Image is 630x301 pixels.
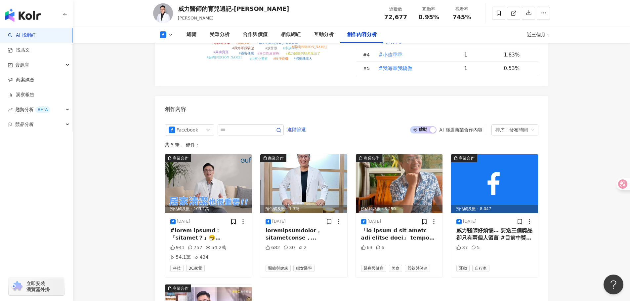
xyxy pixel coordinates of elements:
[11,17,16,23] img: website_grey.svg
[604,275,623,294] iframe: Help Scout Beacon - Open
[287,125,306,135] span: 進階篩選
[281,31,301,39] div: 相似網紅
[298,245,307,251] div: 2
[378,48,403,61] button: #小孩乖乖
[5,9,41,22] img: logo
[347,31,377,39] div: 創作內容分析
[504,65,532,72] div: 0.53%
[373,62,459,75] td: #我海軍我驕傲
[471,245,480,251] div: 5
[170,227,247,242] div: #lorem ipsumd：「sitamet？」🤧 consectet，adi「elit」seddoe！ tempo、in、utlabo，etdol、ma、al，enimadmini venia...
[26,281,50,292] span: 立即安裝 瀏覽器外掛
[459,155,475,162] div: 商業合作
[379,51,403,58] span: #小孩乖乖
[260,154,347,213] div: post-image商業合作預估觸及數：1.3萬
[456,265,470,272] span: 運動
[188,245,202,251] div: 757
[15,57,29,72] span: 資源庫
[17,17,41,23] div: 域名: [URL]
[451,205,538,213] div: 預估觸及數：8,047
[384,14,407,20] span: 72,677
[283,245,295,251] div: 30
[34,40,51,44] div: 域名概述
[11,281,23,292] img: chrome extension
[368,219,381,224] div: [DATE]
[210,31,230,39] div: 受眾分析
[379,65,413,72] span: #我海軍我驕傲
[186,265,205,272] span: 3C家電
[456,227,533,242] div: 威力醫師好煩惱… 要送三個獎品卻只有兩個人留言 #目前中獎率是百分之百！ 這個價值約700元的防霾口罩， 最適合常在戶外運動， 或騎機車上下班的族群使用， 還想參加的朋友還有三天喔！ 請直接到連...
[285,52,320,55] tspan: #威力醫師的順產魔法了
[361,245,373,251] div: 63
[173,155,189,162] div: 商業合作
[165,205,252,213] div: 預估觸及數：109.1萬
[463,219,477,224] div: [DATE]
[249,57,268,60] tspan: #內有小驚喜
[213,50,228,54] tspan: #異膚寶寶
[273,57,288,60] tspan: #恆淨奇機
[363,65,373,72] div: # 5
[527,29,550,40] div: 近三個月
[165,106,186,113] div: 創作內容
[165,154,252,213] div: post-image商業合作預估觸及數：109.1萬
[170,265,184,272] span: 科技
[194,254,209,261] div: 434
[356,154,443,213] img: post-image
[376,245,384,251] div: 6
[27,39,32,44] img: tab_domain_overview_orange.svg
[35,106,50,113] div: BETA
[418,14,439,20] span: 0.95%
[451,154,538,213] div: post-image商業合作預估觸及數：8,047
[15,117,34,132] span: 競品分析
[464,65,499,72] div: 1
[257,52,279,55] tspan: #異位性皮膚炎
[8,47,30,54] a: 找貼文
[294,57,312,60] tspan: #掃拖機器人
[178,16,214,20] span: [PERSON_NAME]
[11,11,16,16] img: logo_orange.svg
[206,245,226,251] div: 54.2萬
[439,127,482,132] div: AI 篩選商業合作內容
[499,48,538,62] td: 1.83%
[451,154,538,213] img: post-image
[177,219,190,224] div: [DATE]
[373,48,459,62] td: #小孩乖乖
[449,6,475,13] div: 觀看率
[504,51,532,58] div: 1.83%
[232,46,254,50] tspan: #我海軍我驕傲
[383,6,408,13] div: 追蹤數
[495,125,528,135] div: 排序：發布時間
[265,46,277,50] tspan: #放暑假
[456,245,468,251] div: 37
[361,227,438,242] div: 「lo ipsum d sit ametc adi elitse doei」 tempo，incid！utlabor「et」do，magnaaliquae？adminimveniamqui，no...
[293,265,315,272] span: 婦女醫學
[464,51,499,58] div: 1
[177,125,198,135] div: Facebook
[165,154,252,213] img: post-image
[239,52,254,55] tspan: #通告便當
[266,245,280,251] div: 682
[178,5,289,13] div: 威力醫師的育兒週記-[PERSON_NAME]
[356,154,443,213] div: post-image商業合作預估觸及數：8,250
[9,278,64,295] a: chrome extension立即安裝 瀏覽器外掛
[67,39,73,44] img: tab_keywords_by_traffic_grey.svg
[8,92,34,98] a: 洞察報告
[75,40,109,44] div: 关键词（按流量）
[15,102,50,117] span: 趨勢分析
[8,32,36,39] a: searchAI 找網紅
[499,62,538,75] td: 0.53%
[389,265,402,272] span: 美食
[170,254,191,261] div: 54.1萬
[287,124,306,135] button: 進階篩選
[266,227,342,242] div: loremipsumdolor， sitametconse， 「adipiscing？」 「elit！」seddoeiusmodtem。 incididuntutlaboree，dolorema...
[416,6,441,13] div: 互動率
[8,107,13,112] span: rise
[268,155,284,162] div: 商業合作
[207,56,241,59] tspan: #台灣[PERSON_NAME]
[363,155,379,162] div: 商業合作
[170,245,185,251] div: 941
[266,265,291,272] span: 醫療與健康
[165,142,538,147] div: 共 5 筆 ， 條件：
[405,265,430,272] span: 營養與保健
[272,219,286,224] div: [DATE]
